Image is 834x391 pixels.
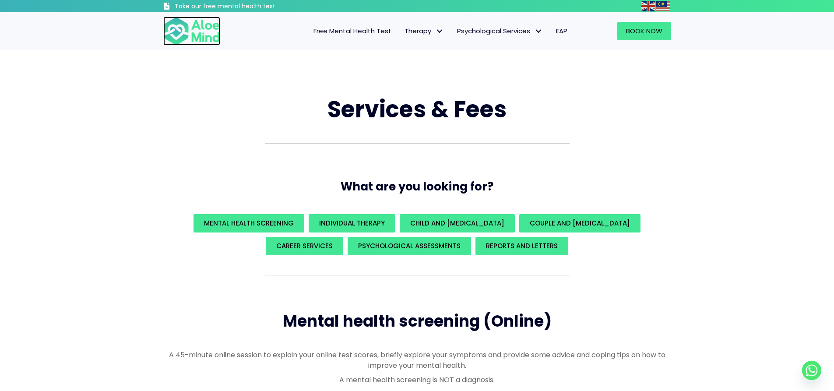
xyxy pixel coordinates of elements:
[656,1,671,11] a: Malay
[400,214,515,232] a: Child and [MEDICAL_DATA]
[802,361,821,380] a: Whatsapp
[163,350,671,370] p: A 45-minute online session to explain your online test scores, briefly explore your symptoms and ...
[641,1,656,11] a: English
[398,22,450,40] a: TherapyTherapy: submenu
[327,93,507,125] span: Services & Fees
[405,26,444,35] span: Therapy
[163,17,220,46] img: Aloe Mind Malaysia | Mental Healthcare Services in Malaysia and Singapore
[457,26,543,35] span: Psychological Services
[313,26,391,35] span: Free Mental Health Test
[656,1,670,11] img: ms
[486,241,558,250] span: REPORTS AND LETTERS
[319,218,385,228] span: Individual Therapy
[194,214,304,232] a: Mental Health Screening
[283,310,552,332] span: Mental health screening (Online)
[532,25,545,38] span: Psychological Services: submenu
[530,218,630,228] span: Couple and [MEDICAL_DATA]
[266,237,343,255] a: Career Services
[307,22,398,40] a: Free Mental Health Test
[410,218,504,228] span: Child and [MEDICAL_DATA]
[549,22,574,40] a: EAP
[348,237,471,255] a: Psychological assessments
[163,212,671,257] div: What are you looking for?
[232,22,574,40] nav: Menu
[641,1,655,11] img: en
[433,25,446,38] span: Therapy: submenu
[163,2,322,12] a: Take our free mental health test
[475,237,568,255] a: REPORTS AND LETTERS
[519,214,640,232] a: Couple and [MEDICAL_DATA]
[626,26,662,35] span: Book Now
[358,241,461,250] span: Psychological assessments
[276,241,333,250] span: Career Services
[175,2,322,11] h3: Take our free mental health test
[617,22,671,40] a: Book Now
[204,218,294,228] span: Mental Health Screening
[163,375,671,385] p: A mental health screening is NOT a diagnosis.
[450,22,549,40] a: Psychological ServicesPsychological Services: submenu
[309,214,395,232] a: Individual Therapy
[341,179,493,194] span: What are you looking for?
[556,26,567,35] span: EAP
